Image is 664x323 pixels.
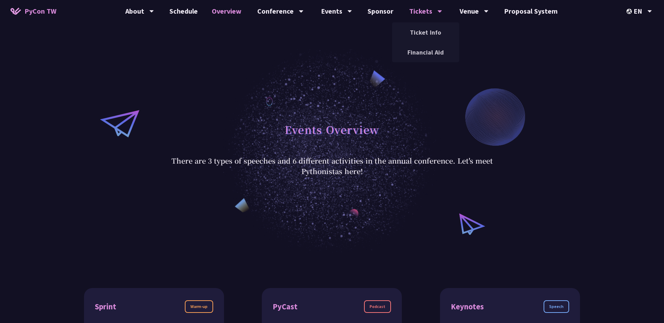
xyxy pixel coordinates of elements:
[169,156,495,177] p: There are 3 types of speeches and 6 different activities in the annual conference. Let's meet Pyt...
[544,300,569,313] div: Speech
[4,2,63,20] a: PyCon TW
[627,9,634,14] img: Locale Icon
[185,300,213,313] div: Warm-up
[25,6,56,16] span: PyCon TW
[451,301,484,313] div: Keynotes
[95,301,116,313] div: Sprint
[392,24,459,41] a: Ticket Info
[273,301,298,313] div: PyCast
[392,44,459,60] a: Financial Aid
[364,300,391,313] div: Podcast
[11,8,21,15] img: Home icon of PyCon TW 2025
[285,119,379,140] h1: Events Overview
